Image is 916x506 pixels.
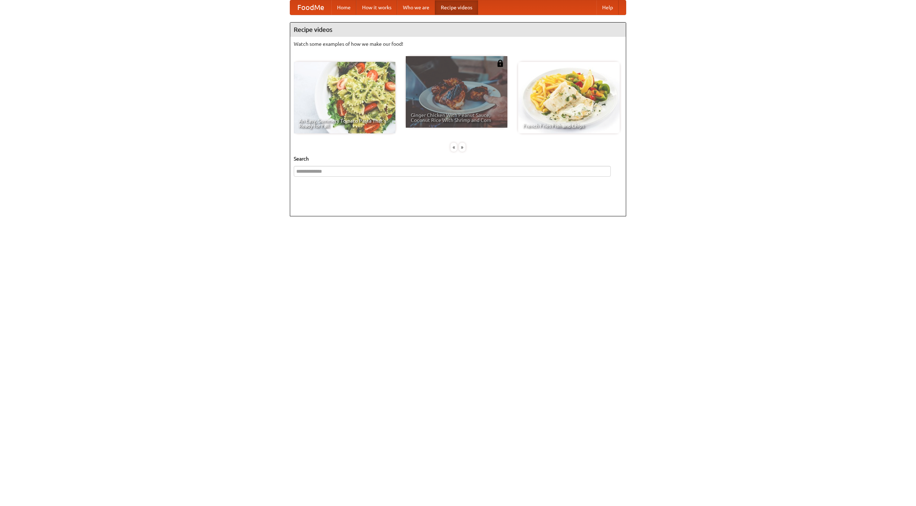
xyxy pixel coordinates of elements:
[596,0,619,15] a: Help
[356,0,397,15] a: How it works
[435,0,478,15] a: Recipe videos
[331,0,356,15] a: Home
[450,143,457,152] div: «
[518,62,620,133] a: French Fries Fish and Chips
[294,155,622,162] h5: Search
[459,143,466,152] div: »
[299,118,390,128] span: An Easy, Summery Tomato Pasta That's Ready for Fall
[497,60,504,67] img: 483408.png
[290,0,331,15] a: FoodMe
[523,123,615,128] span: French Fries Fish and Chips
[294,62,395,133] a: An Easy, Summery Tomato Pasta That's Ready for Fall
[397,0,435,15] a: Who we are
[294,40,622,48] p: Watch some examples of how we make our food!
[290,23,626,37] h4: Recipe videos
